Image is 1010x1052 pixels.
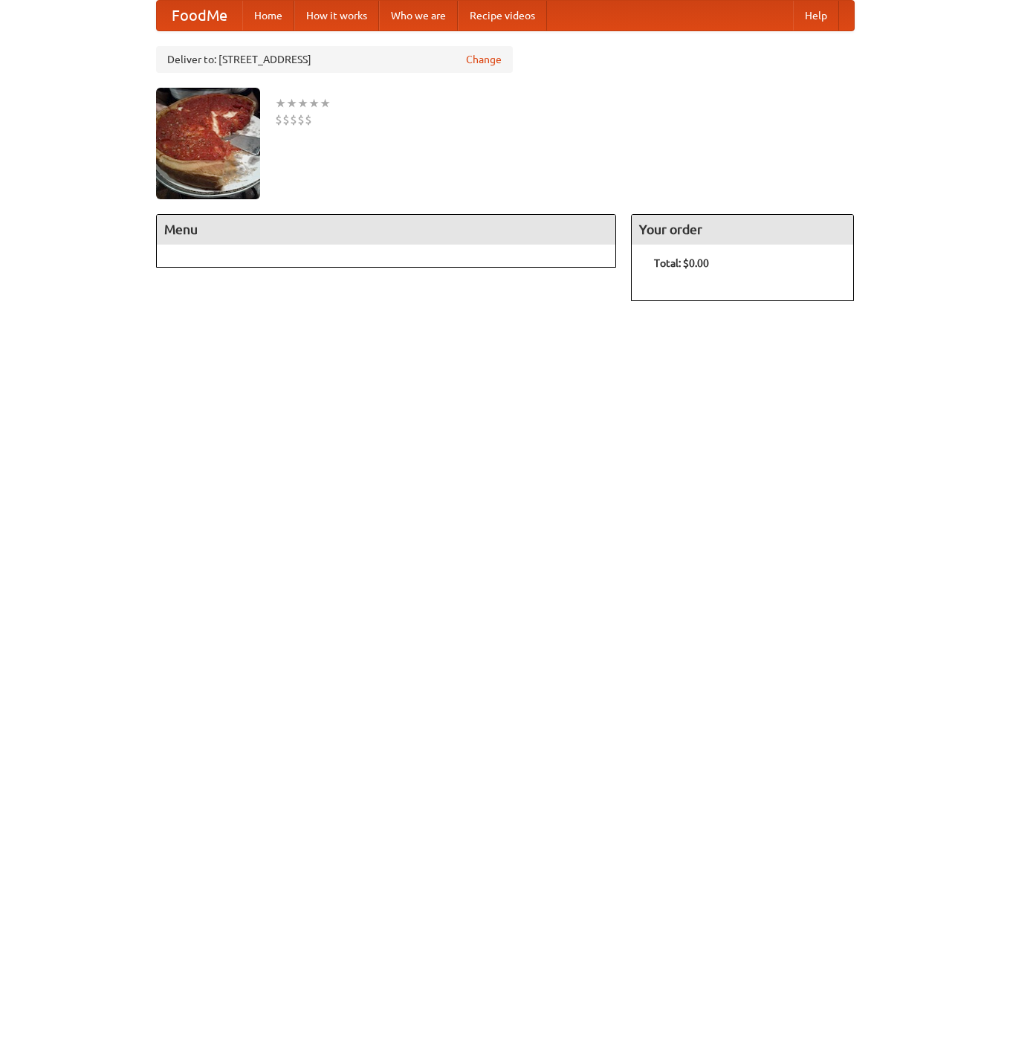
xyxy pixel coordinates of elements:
li: ★ [286,95,297,112]
li: $ [297,112,305,128]
div: Deliver to: [STREET_ADDRESS] [156,46,513,73]
h4: Your order [632,215,853,245]
li: $ [282,112,290,128]
li: $ [290,112,297,128]
img: angular.jpg [156,88,260,199]
li: $ [305,112,312,128]
a: Who we are [379,1,458,30]
li: ★ [297,95,308,112]
a: How it works [294,1,379,30]
li: $ [275,112,282,128]
li: ★ [308,95,320,112]
a: Help [793,1,839,30]
b: Total: $0.00 [654,257,709,269]
a: Change [466,52,502,67]
a: FoodMe [157,1,242,30]
li: ★ [320,95,331,112]
a: Home [242,1,294,30]
a: Recipe videos [458,1,547,30]
li: ★ [275,95,286,112]
h4: Menu [157,215,616,245]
